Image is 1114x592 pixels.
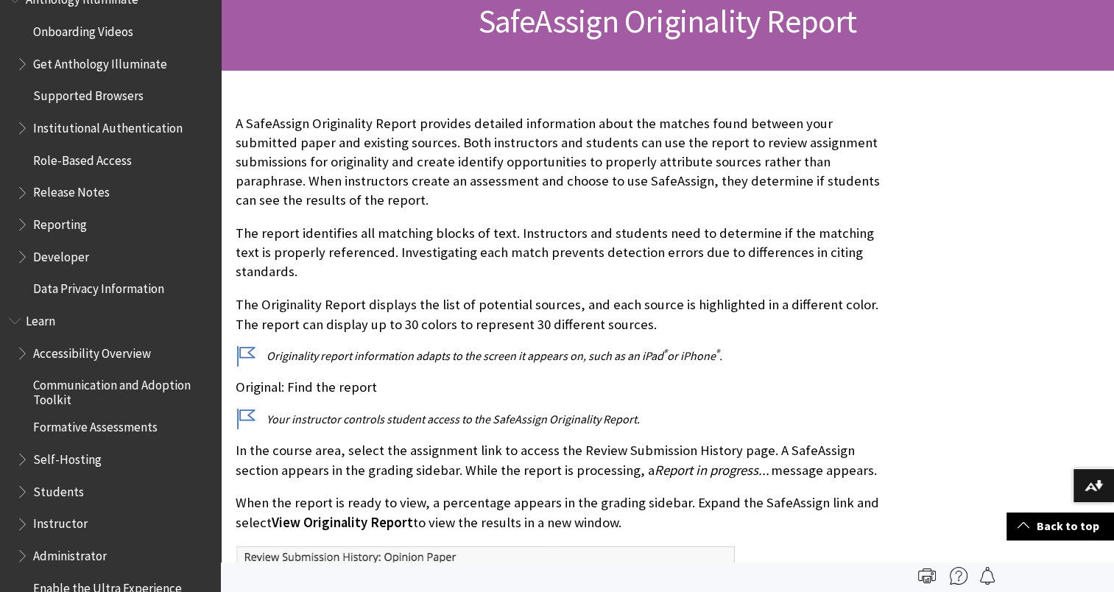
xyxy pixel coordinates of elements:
img: More help [950,567,967,585]
span: Formative Assessments [33,415,158,435]
span: Accessibility Overview [33,341,151,361]
span: SafeAssign Originality Report [479,1,857,41]
span: Role-Based Access [33,148,132,168]
span: Learn [26,309,55,328]
span: Self-Hosting [33,447,102,467]
span: Onboarding Videos [33,19,133,39]
sup: ® [716,347,719,358]
sup: ® [663,347,667,358]
p: The Originality Report displays the list of potential sources, and each source is highlighted in ... [236,295,881,334]
p: A SafeAssign Originality Report provides detailed information about the matches found between you... [236,114,881,211]
span: Reporting [33,212,87,232]
span: Communication and Adoption Toolkit [33,373,211,408]
p: Your instructor controls student access to the SafeAssign Originality Report. [236,411,881,427]
img: Print [918,567,936,585]
img: Follow this page [979,567,996,585]
span: Data Privacy Information [33,277,164,297]
p: Originality report information adapts to the screen it appears on, such as an iPad or iPhone . [236,348,881,364]
span: Developer [33,244,89,264]
span: View Originality Report [272,514,413,531]
a: Back to top [1007,512,1114,540]
span: Institutional Authentication [33,116,183,135]
span: Report in progress... [655,462,769,479]
p: In the course area, select the assignment link to access the Review Submission History page. A Sa... [236,441,881,479]
span: Instructor [33,512,88,532]
span: Get Anthology Illuminate [33,52,167,71]
span: Administrator [33,543,107,563]
span: Students [33,479,84,499]
span: Release Notes [33,180,110,200]
span: Supported Browsers [33,84,144,104]
p: The report identifies all matching blocks of text. Instructors and students need to determine if ... [236,224,881,282]
p: When the report is ready to view, a percentage appears in the grading sidebar. Expand the SafeAss... [236,493,881,532]
p: Original: Find the report [236,378,881,397]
